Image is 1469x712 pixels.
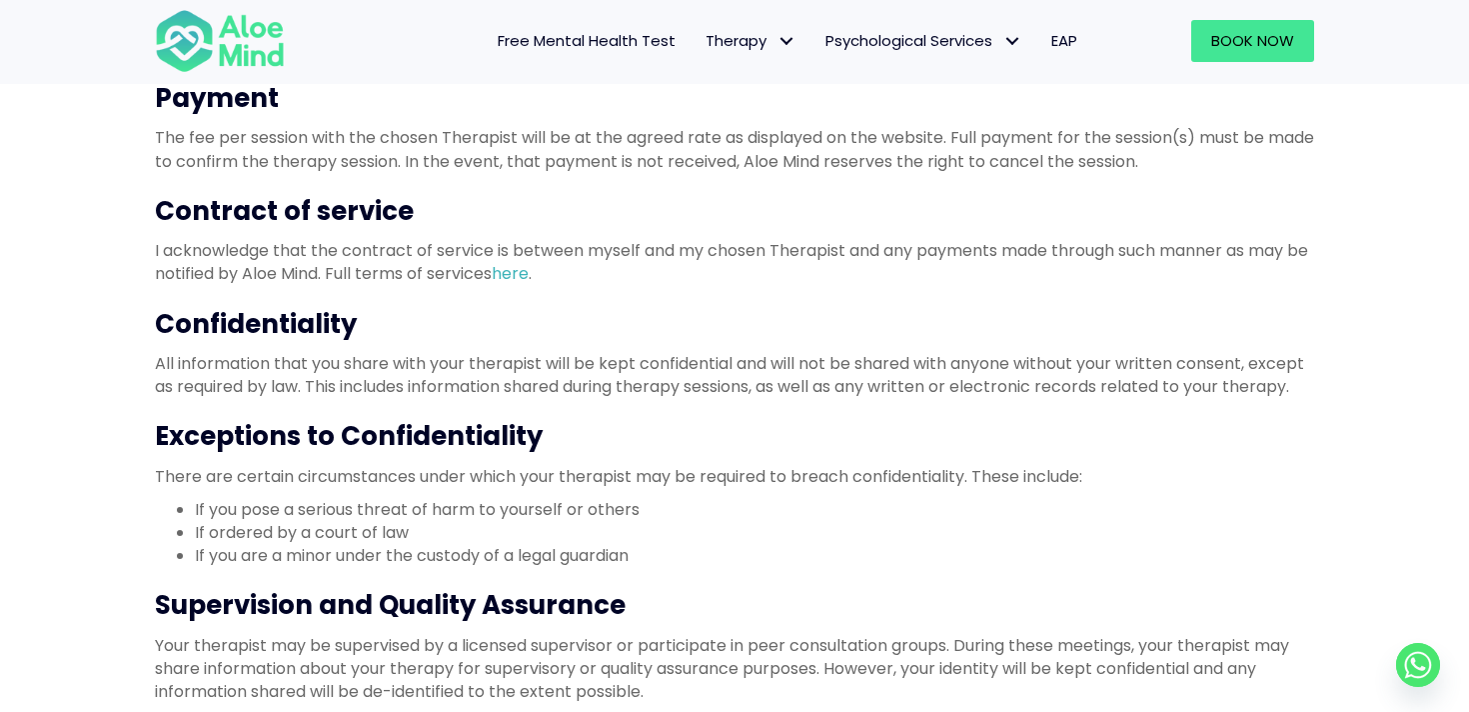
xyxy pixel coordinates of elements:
[155,193,1314,229] h3: Contract of service
[810,20,1036,62] a: Psychological ServicesPsychological Services: submenu
[825,30,1021,51] span: Psychological Services
[483,20,691,62] a: Free Mental Health Test
[1036,20,1092,62] a: EAP
[155,465,1314,488] p: There are certain circumstances under which your therapist may be required to breach confidential...
[1396,643,1440,687] a: Whatsapp
[155,418,1314,454] h3: Exceptions to Confidentiality
[155,306,1314,342] h3: Confidentiality
[498,30,676,51] span: Free Mental Health Test
[155,80,1314,116] h3: Payment
[997,27,1026,56] span: Psychological Services: submenu
[195,498,1314,521] li: If you pose a serious threat of harm to yourself or others
[492,262,529,285] a: here
[1211,30,1294,51] span: Book Now
[195,544,1314,567] li: If you are a minor under the custody of a legal guardian
[155,587,1314,623] h3: Supervision and Quality Assurance
[1051,30,1077,51] span: EAP
[311,20,1092,62] nav: Menu
[706,30,795,51] span: Therapy
[771,27,800,56] span: Therapy: submenu
[691,20,810,62] a: TherapyTherapy: submenu
[195,521,1314,544] li: If ordered by a court of law
[1191,20,1314,62] a: Book Now
[155,126,1314,172] p: The fee per session with the chosen Therapist will be at the agreed rate as displayed on the webs...
[155,239,1314,285] p: I acknowledge that the contract of service is between myself and my chosen Therapist and any paym...
[155,634,1314,704] p: Your therapist may be supervised by a licensed supervisor or participate in peer consultation gro...
[155,8,285,74] img: Aloe mind Logo
[155,352,1314,398] p: All information that you share with your therapist will be kept confidential and will not be shar...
